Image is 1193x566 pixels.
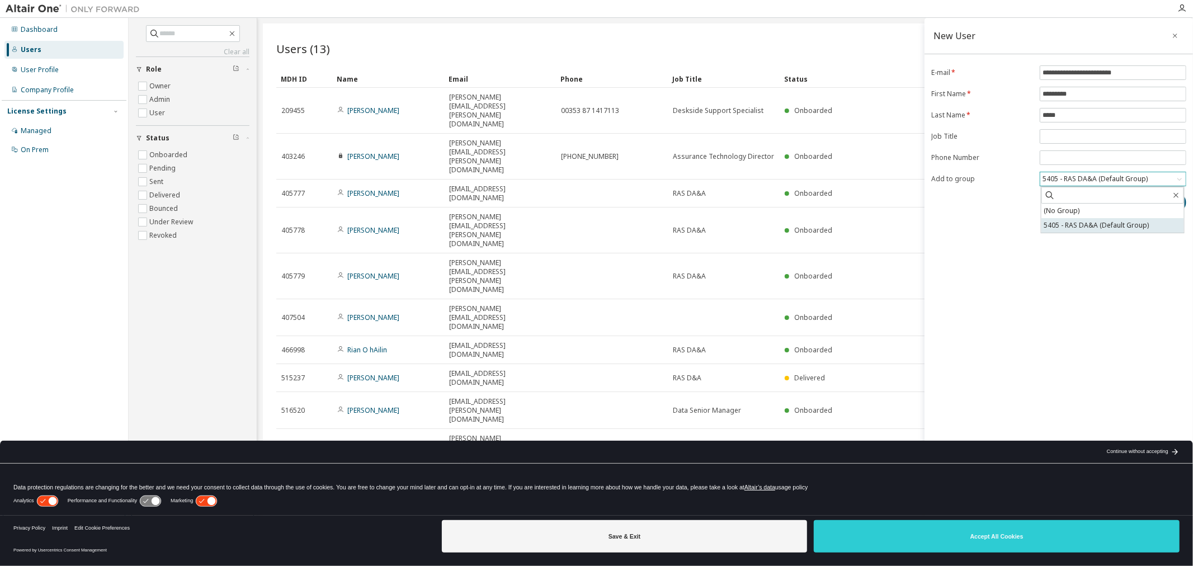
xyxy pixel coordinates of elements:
[149,93,172,106] label: Admin
[276,41,330,56] span: Users (13)
[281,272,305,281] span: 405779
[449,93,551,129] span: [PERSON_NAME][EMAIL_ADDRESS][PERSON_NAME][DOMAIN_NAME]
[560,70,663,88] div: Phone
[347,225,399,235] a: [PERSON_NAME]
[449,397,551,424] span: [EMAIL_ADDRESS][PERSON_NAME][DOMAIN_NAME]
[149,162,178,175] label: Pending
[794,106,832,115] span: Onboarded
[281,152,305,161] span: 403246
[146,65,162,74] span: Role
[673,406,741,415] span: Data Senior Manager
[149,175,166,188] label: Sent
[136,126,249,150] button: Status
[347,373,399,383] a: [PERSON_NAME]
[933,31,975,40] div: New User
[149,202,180,215] label: Bounced
[673,189,706,198] span: RAS DA&A
[281,313,305,322] span: 407504
[931,132,1033,141] label: Job Title
[449,304,551,331] span: [PERSON_NAME][EMAIL_ADDRESS][DOMAIN_NAME]
[794,313,832,322] span: Onboarded
[347,271,399,281] a: [PERSON_NAME]
[449,434,551,470] span: [PERSON_NAME][EMAIL_ADDRESS][PERSON_NAME][DOMAIN_NAME]
[794,152,832,161] span: Onboarded
[149,188,182,202] label: Delivered
[281,374,305,383] span: 515237
[347,152,399,161] a: [PERSON_NAME]
[1041,173,1149,185] div: 5405 - RAS DA&A (Default Group)
[149,79,173,93] label: Owner
[931,68,1033,77] label: E-mail
[149,106,167,120] label: User
[1040,172,1186,186] div: 5405 - RAS DA&A (Default Group)
[794,271,832,281] span: Onboarded
[281,189,305,198] span: 405777
[7,107,67,116] div: License Settings
[794,405,832,415] span: Onboarded
[931,111,1033,120] label: Last Name
[794,225,832,235] span: Onboarded
[149,215,195,229] label: Under Review
[149,229,179,242] label: Revoked
[136,57,249,82] button: Role
[449,70,551,88] div: Email
[347,313,399,322] a: [PERSON_NAME]
[449,258,551,294] span: [PERSON_NAME][EMAIL_ADDRESS][PERSON_NAME][DOMAIN_NAME]
[673,272,706,281] span: RAS DA&A
[449,213,551,248] span: [PERSON_NAME][EMAIL_ADDRESS][PERSON_NAME][DOMAIN_NAME]
[673,374,701,383] span: RAS D&A
[673,226,706,235] span: RAS DA&A
[1041,204,1184,218] li: (No Group)
[931,89,1033,98] label: First Name
[146,134,169,143] span: Status
[794,373,825,383] span: Delivered
[281,406,305,415] span: 516520
[672,70,775,88] div: Job Title
[347,188,399,198] a: [PERSON_NAME]
[673,152,774,161] span: Assurance Technology Director
[149,148,190,162] label: Onboarded
[21,65,59,74] div: User Profile
[21,25,58,34] div: Dashboard
[337,70,440,88] div: Name
[561,152,619,161] span: [PHONE_NUMBER]
[449,369,551,387] span: [EMAIL_ADDRESS][DOMAIN_NAME]
[673,346,706,355] span: RAS DA&A
[6,3,145,15] img: Altair One
[21,145,49,154] div: On Prem
[784,70,1116,88] div: Status
[673,106,763,115] span: Deskside Support Specialist
[233,134,239,143] span: Clear filter
[281,106,305,115] span: 209455
[233,65,239,74] span: Clear filter
[347,106,399,115] a: [PERSON_NAME]
[136,48,249,56] a: Clear all
[21,45,41,54] div: Users
[347,345,387,355] a: Rian O hAilin
[449,185,551,202] span: [EMAIL_ADDRESS][DOMAIN_NAME]
[281,226,305,235] span: 405778
[931,174,1033,183] label: Add to group
[347,405,399,415] a: [PERSON_NAME]
[21,126,51,135] div: Managed
[794,345,832,355] span: Onboarded
[794,188,832,198] span: Onboarded
[561,106,619,115] span: 00353 87 1417113
[281,346,305,355] span: 466998
[449,341,551,359] span: [EMAIL_ADDRESS][DOMAIN_NAME]
[281,70,328,88] div: MDH ID
[449,139,551,174] span: [PERSON_NAME][EMAIL_ADDRESS][PERSON_NAME][DOMAIN_NAME]
[21,86,74,95] div: Company Profile
[931,153,1033,162] label: Phone Number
